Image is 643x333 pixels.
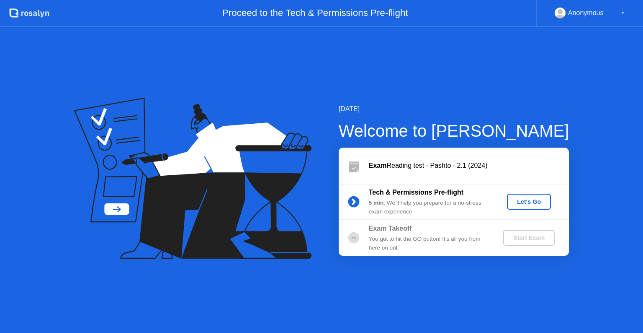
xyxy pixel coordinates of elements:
button: Let's Go [507,194,551,210]
div: [DATE] [339,104,569,114]
div: You get to hit the GO button! It’s all you from here on out [369,235,489,252]
div: Welcome to [PERSON_NAME] [339,118,569,143]
div: Start Exam [507,234,551,241]
b: Exam Takeoff [369,225,412,232]
div: Reading test - Pashto - 2.1 (2024) [369,161,569,171]
b: Tech & Permissions Pre-flight [369,189,463,196]
button: Start Exam [503,230,555,246]
b: 5 min [369,200,384,206]
div: Let's Go [510,198,548,205]
div: Anonymous [568,8,604,18]
div: ▼ [621,8,625,18]
div: : We’ll help you prepare for a no-stress exam experience [369,199,489,216]
b: Exam [369,162,387,169]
